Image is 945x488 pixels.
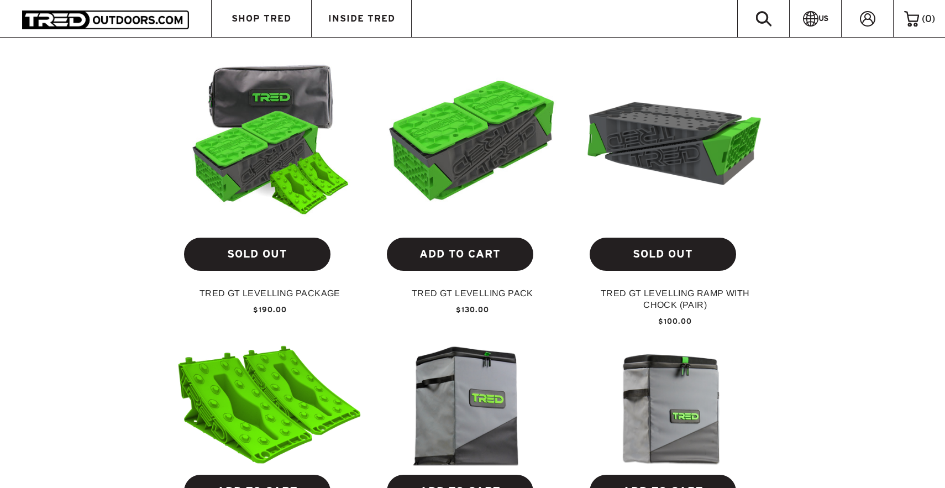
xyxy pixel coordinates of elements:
[582,317,768,325] a: $100.00
[177,44,363,229] a: TRED GT Levelling Package
[387,238,533,271] a: ADD TO CART
[582,44,768,229] a: TRED GT LEVELLING RAMP WITH CHOCK (PAIR)
[582,67,768,205] img: TRED GT LEVELLING RAMP WITH CHOCK (PAIR)
[328,14,395,23] span: INSIDE TRED
[177,306,363,313] a: $190.00
[582,343,768,466] a: TRED GT Collapsible Travel Bin
[22,11,189,29] img: TRED Outdoors America
[582,287,768,318] a: TRED GT LEVELLING RAMP WITH CHOCK (PAIR)
[380,343,565,466] a: TRED GT Collapsible Camp Bin
[380,287,565,306] a: TRED GT LEVELLING PACK
[177,287,363,306] a: TRED GT Levelling Package
[658,317,692,326] span: $100.00
[456,306,489,314] span: $130.00
[380,306,565,313] a: $130.00
[922,14,935,24] span: ( )
[184,238,330,271] a: SOLD OUT
[177,343,363,466] a: TRED GT WHEEL CHOCK
[925,13,932,24] span: 0
[904,11,919,27] img: cart-icon
[232,14,291,23] span: SHOP TRED
[380,44,565,229] a: TRED GT LEVELLING PACK
[253,306,287,314] span: $190.00
[590,238,736,271] a: SOLD OUT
